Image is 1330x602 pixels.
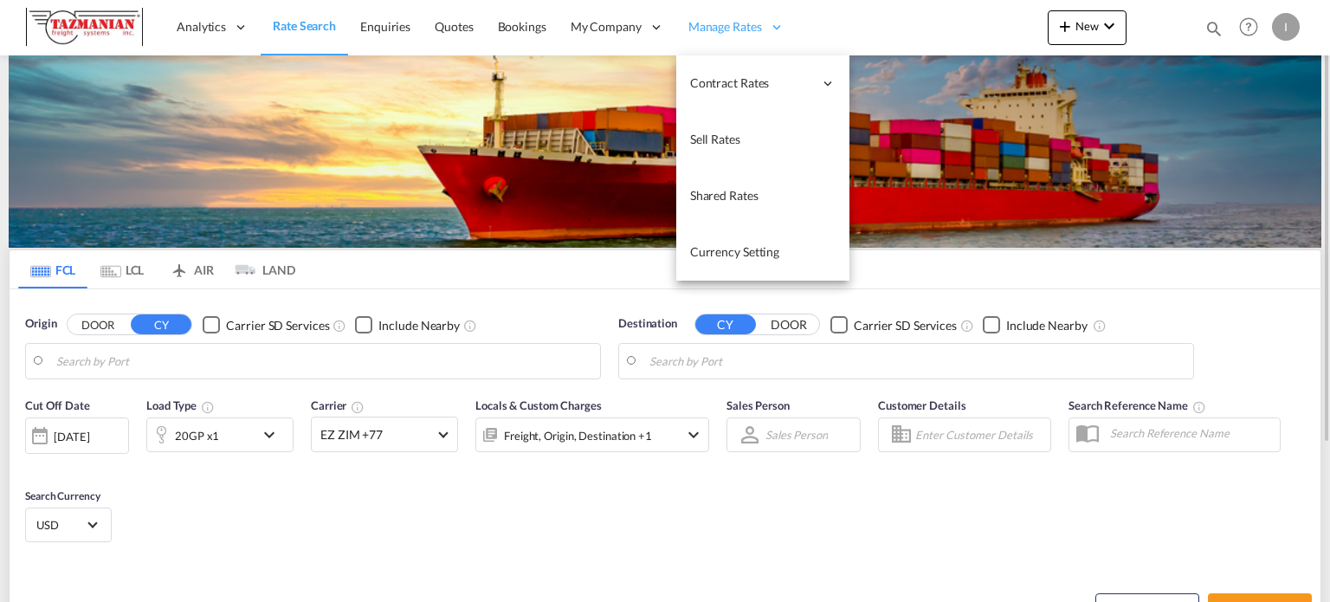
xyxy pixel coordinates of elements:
[463,319,477,333] md-icon: Unchecked: Ignores neighbouring ports when fetching rates.Checked : Includes neighbouring ports w...
[649,348,1185,374] input: Search by Port
[9,55,1321,248] img: LCL+%26+FCL+BACKGROUND.png
[1204,19,1223,38] md-icon: icon-magnify
[18,250,295,288] md-pagination-wrapper: Use the left and right arrow keys to navigate between tabs
[87,250,157,288] md-tab-item: LCL
[688,18,762,36] span: Manage Rates
[1192,400,1206,414] md-icon: Your search will be saved by the below given name
[1101,420,1280,446] input: Search Reference Name
[1204,19,1223,45] div: icon-magnify
[1099,16,1120,36] md-icon: icon-chevron-down
[25,452,38,476] md-datepicker: Select
[690,74,813,92] span: Contract Rates
[36,517,85,533] span: USD
[683,424,704,445] md-icon: icon-chevron-down
[360,19,410,34] span: Enquiries
[690,132,740,146] span: Sell Rates
[759,315,819,335] button: DOOR
[498,19,546,34] span: Bookings
[504,424,652,448] div: Freight Origin Destination Factory Stuffing
[54,429,89,444] div: [DATE]
[18,250,87,288] md-tab-item: FCL
[915,422,1045,448] input: Enter Customer Details
[1069,398,1206,412] span: Search Reference Name
[878,398,965,412] span: Customer Details
[571,18,642,36] span: My Company
[1093,319,1107,333] md-icon: Unchecked: Ignores neighbouring ports when fetching rates.Checked : Includes neighbouring ports w...
[695,314,756,334] button: CY
[983,315,1088,333] md-checkbox: Checkbox No Ink
[854,317,957,334] div: Carrier SD Services
[1272,13,1300,41] div: I
[332,319,346,333] md-icon: Unchecked: Search for CY (Container Yard) services for all selected carriers.Checked : Search for...
[320,426,433,443] span: EZ ZIM +77
[259,424,288,445] md-icon: icon-chevron-down
[676,224,849,281] a: Currency Setting
[311,398,365,412] span: Carrier
[690,188,759,203] span: Shared Rates
[175,424,219,448] div: 20GP x1
[146,398,215,412] span: Load Type
[1234,12,1263,42] span: Help
[1234,12,1272,43] div: Help
[764,423,830,448] md-select: Sales Person
[378,317,460,334] div: Include Nearby
[273,18,336,33] span: Rate Search
[25,489,100,502] span: Search Currency
[676,112,849,168] a: Sell Rates
[226,250,295,288] md-tab-item: LAND
[177,18,226,36] span: Analytics
[355,315,460,333] md-checkbox: Checkbox No Ink
[169,260,190,273] md-icon: icon-airplane
[475,418,709,452] div: Freight Origin Destination Factory Stuffingicon-chevron-down
[676,168,849,224] a: Shared Rates
[25,418,129,454] div: [DATE]
[1055,19,1120,33] span: New
[25,315,56,333] span: Origin
[830,315,957,333] md-checkbox: Checkbox No Ink
[1006,317,1088,334] div: Include Nearby
[435,19,473,34] span: Quotes
[146,418,294,452] div: 20GP x1icon-chevron-down
[157,250,226,288] md-tab-item: AIR
[25,398,90,412] span: Cut Off Date
[726,398,790,412] span: Sales Person
[1055,16,1075,36] md-icon: icon-plus 400-fg
[131,314,191,334] button: CY
[351,400,365,414] md-icon: The selected Trucker/Carrierwill be displayed in the rate results If the rates are from another f...
[56,348,591,374] input: Search by Port
[26,8,143,47] img: a292c8e082cb11ee87a80f50be6e15c3.JPG
[676,55,849,112] div: Contract Rates
[203,315,329,333] md-checkbox: Checkbox No Ink
[201,400,215,414] md-icon: icon-information-outline
[35,512,102,537] md-select: Select Currency: $ USDUnited States Dollar
[960,319,974,333] md-icon: Unchecked: Search for CY (Container Yard) services for all selected carriers.Checked : Search for...
[690,244,779,259] span: Currency Setting
[475,398,602,412] span: Locals & Custom Charges
[1048,10,1127,45] button: icon-plus 400-fgNewicon-chevron-down
[226,317,329,334] div: Carrier SD Services
[68,315,128,335] button: DOOR
[618,315,677,333] span: Destination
